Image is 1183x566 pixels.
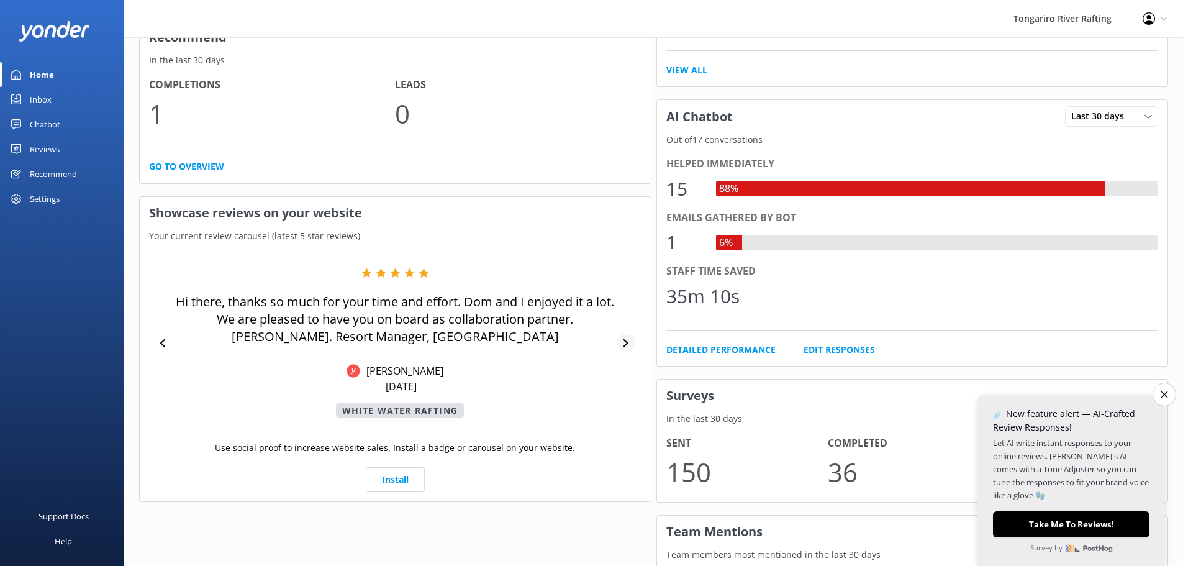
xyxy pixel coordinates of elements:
a: Detailed Performance [666,343,776,357]
p: Out of 17 conversations [657,133,1168,147]
div: Helped immediately [666,156,1159,172]
div: Chatbot [30,112,60,137]
h3: Surveys [657,380,1168,412]
h4: Completed [828,436,989,452]
div: 15 [666,174,704,204]
div: 35m 10s [666,281,740,311]
h3: Team Mentions [657,516,1168,548]
div: Inbox [30,87,52,112]
p: 36 [828,451,989,493]
div: Home [30,62,54,87]
a: View All [666,63,707,77]
p: [DATE] [386,380,417,393]
p: [PERSON_NAME] [360,364,443,378]
span: Last 30 days [1071,109,1131,123]
h3: AI Chatbot [657,101,742,133]
div: Reviews [30,137,60,162]
div: Emails gathered by bot [666,210,1159,226]
p: Hi there, thanks so much for your time and effort. Dom and I enjoyed it a lot. We are pleased to ... [174,293,617,345]
p: 0 [395,93,641,134]
a: Edit Responses [804,343,875,357]
h4: Sent [666,436,828,452]
p: 150 [666,451,828,493]
a: Install [366,467,425,492]
h4: Completions [149,77,395,93]
a: Go to overview [149,160,224,173]
h4: Leads [395,77,641,93]
p: In the last 30 days [140,53,651,67]
div: 6% [716,235,736,251]
p: Team members most mentioned in the last 30 days [657,548,1168,562]
div: 88% [716,181,741,197]
div: Support Docs [39,504,89,529]
p: White Water Rafting [336,403,464,418]
p: 1 [149,93,395,134]
img: yonder-white-logo.png [19,21,90,42]
p: Use social proof to increase website sales. Install a badge or carousel on your website. [215,441,575,455]
img: Yonder [347,364,360,378]
div: Recommend [30,162,77,186]
p: Your current review carousel (latest 5 star reviews) [140,229,651,243]
h3: Showcase reviews on your website [140,197,651,229]
div: Help [55,529,72,554]
div: Staff time saved [666,263,1159,280]
div: 1 [666,227,704,257]
p: In the last 30 days [657,412,1168,426]
div: Settings [30,186,60,211]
